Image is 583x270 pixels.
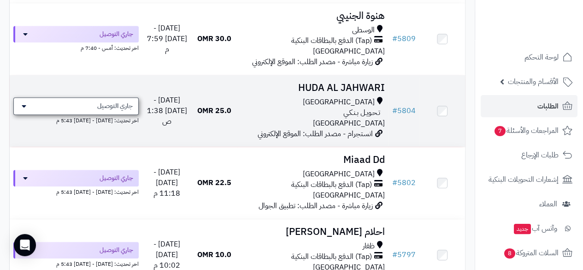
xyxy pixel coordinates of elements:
span: إشعارات التحويلات البنكية [489,173,559,186]
span: زيارة مباشرة - مصدر الطلب: تطبيق الجوال [259,200,373,211]
a: العملاء [481,193,577,215]
span: (Tap) الدفع بالبطاقات البنكية [291,252,372,262]
h3: Miaad Dd [241,155,385,165]
span: وآتس آب [513,222,557,235]
span: [GEOGRAPHIC_DATA] [313,118,385,129]
span: # [392,105,397,116]
span: (Tap) الدفع بالبطاقات البنكية [291,36,372,46]
a: الطلبات [481,95,577,117]
span: لوحة التحكم [524,51,559,64]
span: [DATE] - [DATE] 1:38 ص [147,95,187,127]
span: طلبات الإرجاع [521,149,559,162]
h3: هنوة الجنيبي [241,11,385,21]
span: جاري التوصيل [100,174,133,183]
span: 25.0 OMR [197,105,231,116]
a: طلبات الإرجاع [481,144,577,166]
a: المراجعات والأسئلة7 [481,120,577,142]
a: لوحة التحكم [481,46,577,68]
span: # [392,33,397,44]
span: 30.0 OMR [197,33,231,44]
a: السلات المتروكة8 [481,242,577,264]
div: اخر تحديث: [DATE] - [DATE] 5:43 م [13,258,139,268]
span: تـحـويـل بـنـكـي [343,108,380,118]
span: ظفار [363,241,375,252]
h3: احلام [PERSON_NAME] [241,227,385,237]
span: [DATE] - [DATE] 11:18 م [153,167,180,199]
div: اخر تحديث: [DATE] - [DATE] 5:43 م [13,186,139,196]
span: الأقسام والمنتجات [508,75,559,88]
h3: HUDA AL JAHWARI [241,83,385,93]
span: جاري التوصيل [97,102,133,111]
span: الطلبات [537,100,559,113]
a: إشعارات التحويلات البنكية [481,168,577,191]
span: [DATE] - [DATE] 7:59 م [147,23,187,55]
span: جديد [514,224,531,234]
span: # [392,249,397,260]
span: [GEOGRAPHIC_DATA] [303,169,375,180]
span: [GEOGRAPHIC_DATA] [313,46,385,57]
span: المراجعات والأسئلة [494,124,559,137]
span: جاري التوصيل [100,246,133,255]
span: 10.0 OMR [197,249,231,260]
a: #5797 [392,249,416,260]
div: Open Intercom Messenger [14,234,36,256]
a: #5804 [392,105,416,116]
div: اخر تحديث: [DATE] - [DATE] 5:43 م [13,115,139,125]
span: العملاء [539,198,557,210]
img: logo-2.png [520,19,574,39]
span: السلات المتروكة [503,246,559,259]
span: انستجرام - مصدر الطلب: الموقع الإلكتروني [258,128,373,139]
span: (Tap) الدفع بالبطاقات البنكية [291,180,372,190]
a: #5802 [392,177,416,188]
span: زيارة مباشرة - مصدر الطلب: الموقع الإلكتروني [252,56,373,67]
span: # [392,177,397,188]
span: [GEOGRAPHIC_DATA] [303,97,375,108]
span: 8 [504,248,516,259]
div: اخر تحديث: أمس - 7:40 م [13,42,139,52]
a: وآتس آبجديد [481,217,577,240]
span: جاري التوصيل [100,30,133,39]
span: 22.5 OMR [197,177,231,188]
span: 7 [495,126,506,137]
span: [GEOGRAPHIC_DATA] [313,190,385,201]
span: الوسطى [352,25,375,36]
a: #5809 [392,33,416,44]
